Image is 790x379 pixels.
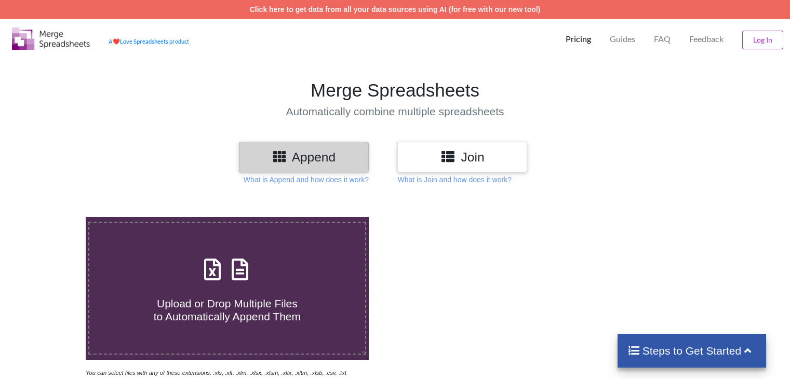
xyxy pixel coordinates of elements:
[154,297,301,322] span: Upload or Drop Multiple Files to Automatically Append Them
[397,174,511,185] p: What is Join and how does it work?
[654,34,671,45] p: FAQ
[628,344,756,357] h4: Steps to Get Started
[12,28,90,50] img: Logo.png
[250,5,541,13] a: Click here to get data from all your data sources using AI (for free with our new tool)
[405,150,519,165] h3: Join
[113,38,120,45] span: heart
[610,34,635,45] p: Guides
[742,31,783,49] button: Log In
[566,34,591,45] p: Pricing
[109,38,189,45] a: AheartLove Spreadsheets product
[86,370,346,376] i: You can select files with any of these extensions: .xls, .xlt, .xlm, .xlsx, .xlsm, .xltx, .xltm, ...
[689,35,724,43] span: Feedback
[247,150,361,165] h3: Append
[244,174,369,185] p: What is Append and how does it work?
